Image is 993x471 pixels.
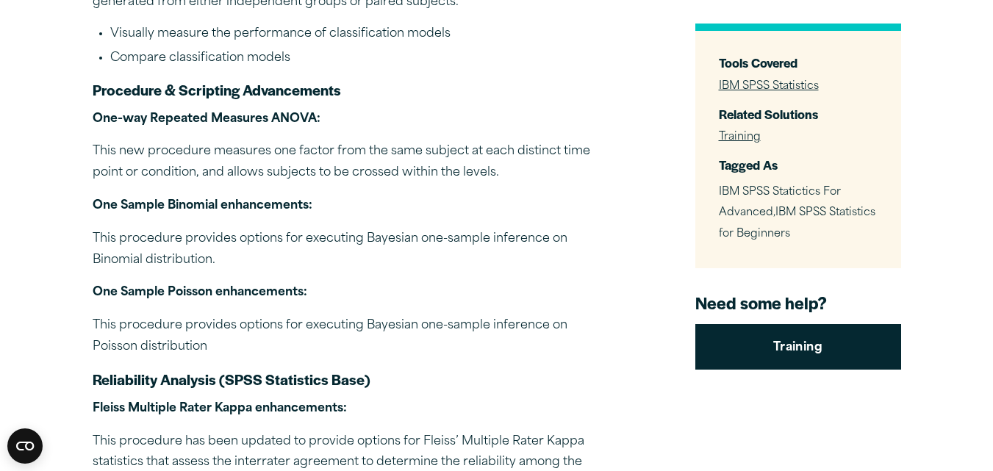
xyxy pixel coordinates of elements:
span: IBM SPSS Statictics For Advanced [719,186,841,218]
strong: One Sample Binomial enhancements: [93,200,312,212]
h4: Need some help? [695,292,901,314]
p: This procedure provides options for executing Bayesian one-sample inference on Poisson distribution [93,315,607,358]
strong: One-way Repeated Measures ANOVA: [93,113,320,125]
h3: Tagged As [719,157,878,173]
a: Training [695,324,901,370]
strong: Procedure & Scripting Advancements [93,79,341,100]
a: Training [719,132,761,143]
strong: Reliability Analysis (SPSS Statistics Base) [93,369,370,389]
span: , [719,186,875,240]
strong: Fleiss Multiple Rater Kappa enhancements: [93,403,347,414]
h3: Related Solutions [719,105,878,122]
p: This procedure provides options for executing Bayesian one-sample inference on Binomial distribut... [93,229,607,271]
span: IBM SPSS Statistics for Beginners [719,207,875,240]
p: This new procedure measures one factor from the same subject at each distinct time point or condi... [93,141,607,184]
li: Compare classification models [110,49,607,68]
button: Open CMP widget [7,428,43,464]
li: Visually measure the performance of classification models [110,25,607,44]
h3: Tools Covered [719,54,878,71]
strong: One Sample Poisson enhancements: [93,287,307,298]
a: IBM SPSS Statistics [719,80,819,91]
